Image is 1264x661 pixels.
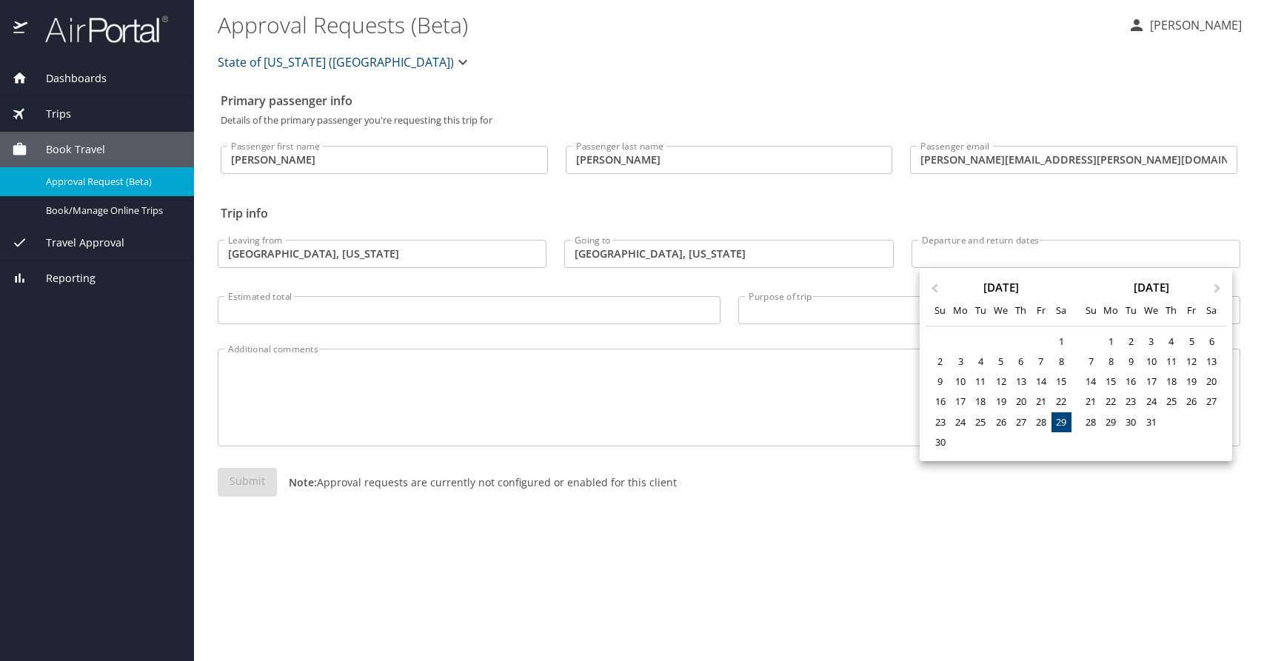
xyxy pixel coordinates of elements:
[1141,332,1161,352] div: Choose Wednesday, December 3rd, 2025
[971,301,991,321] div: Tu
[1161,301,1181,321] div: Th
[991,392,1011,412] div: Choose Wednesday, November 19th, 2025
[930,301,950,321] div: Su
[1051,352,1071,372] div: Choose Saturday, November 8th, 2025
[1202,372,1222,392] div: Choose Saturday, December 20th, 2025
[951,301,971,321] div: Mo
[1051,372,1071,392] div: Choose Saturday, November 15th, 2025
[1202,352,1222,372] div: Choose Saturday, December 13th, 2025
[1101,352,1121,372] div: Choose Monday, December 8th, 2025
[1080,392,1100,412] div: Choose Sunday, December 21st, 2025
[1121,332,1141,352] div: Choose Tuesday, December 2nd, 2025
[1121,372,1141,392] div: Choose Tuesday, December 16th, 2025
[1121,301,1141,321] div: Tu
[1161,372,1181,392] div: Choose Thursday, December 18th, 2025
[1121,412,1141,432] div: Choose Tuesday, December 30th, 2025
[1161,332,1181,352] div: Choose Thursday, December 4th, 2025
[1141,412,1161,432] div: Choose Wednesday, December 31st, 2025
[991,412,1011,432] div: Choose Wednesday, November 26th, 2025
[930,412,950,432] div: Choose Sunday, November 23rd, 2025
[1161,392,1181,412] div: Choose Thursday, December 25th, 2025
[930,432,950,452] div: Choose Sunday, November 30th, 2025
[1121,352,1141,372] div: Choose Tuesday, December 9th, 2025
[1101,412,1121,432] div: Choose Monday, December 29th, 2025
[1051,332,1071,352] div: Choose Saturday, November 1st, 2025
[1011,352,1031,372] div: Choose Thursday, November 6th, 2025
[971,372,991,392] div: Choose Tuesday, November 11th, 2025
[1051,392,1071,412] div: Choose Saturday, November 22nd, 2025
[1051,301,1071,321] div: Sa
[1031,301,1051,321] div: Fr
[1202,301,1222,321] div: Sa
[1101,392,1121,412] div: Choose Monday, December 22nd, 2025
[1181,392,1201,412] div: Choose Friday, December 26th, 2025
[1161,352,1181,372] div: Choose Thursday, December 11th, 2025
[951,392,971,412] div: Choose Monday, November 17th, 2025
[991,352,1011,372] div: Choose Wednesday, November 5th, 2025
[1181,372,1201,392] div: Choose Friday, December 19th, 2025
[1101,372,1121,392] div: Choose Monday, December 15th, 2025
[1141,352,1161,372] div: Choose Wednesday, December 10th, 2025
[1080,412,1100,432] div: Choose Sunday, December 28th, 2025
[1080,301,1100,321] div: Su
[930,352,950,372] div: Choose Sunday, November 2nd, 2025
[1080,332,1221,452] div: month 2025-12
[1101,301,1121,321] div: Mo
[1031,412,1051,432] div: Choose Friday, November 28th, 2025
[1076,282,1226,293] div: [DATE]
[991,301,1011,321] div: We
[1207,269,1231,293] button: Next Month
[1202,332,1222,352] div: Choose Saturday, December 6th, 2025
[1031,392,1051,412] div: Choose Friday, November 21st, 2025
[1011,392,1031,412] div: Choose Thursday, November 20th, 2025
[1181,352,1201,372] div: Choose Friday, December 12th, 2025
[1141,392,1161,412] div: Choose Wednesday, December 24th, 2025
[971,352,991,372] div: Choose Tuesday, November 4th, 2025
[1011,372,1031,392] div: Choose Thursday, November 13th, 2025
[1181,332,1201,352] div: Choose Friday, December 5th, 2025
[1141,372,1161,392] div: Choose Wednesday, December 17th, 2025
[971,412,991,432] div: Choose Tuesday, November 25th, 2025
[1011,412,1031,432] div: Choose Thursday, November 27th, 2025
[921,269,945,293] button: Previous Month
[1011,301,1031,321] div: Th
[930,332,1071,452] div: month 2025-11
[1080,372,1100,392] div: Choose Sunday, December 14th, 2025
[971,392,991,412] div: Choose Tuesday, November 18th, 2025
[1101,332,1121,352] div: Choose Monday, December 1st, 2025
[1121,392,1141,412] div: Choose Tuesday, December 23rd, 2025
[951,372,971,392] div: Choose Monday, November 10th, 2025
[930,372,950,392] div: Choose Sunday, November 9th, 2025
[926,282,1076,293] div: [DATE]
[951,352,971,372] div: Choose Monday, November 3rd, 2025
[1141,301,1161,321] div: We
[1202,392,1222,412] div: Choose Saturday, December 27th, 2025
[1181,301,1201,321] div: Fr
[991,372,1011,392] div: Choose Wednesday, November 12th, 2025
[1031,372,1051,392] div: Choose Friday, November 14th, 2025
[1051,412,1071,432] div: Choose Saturday, November 29th, 2025
[1031,352,1051,372] div: Choose Friday, November 7th, 2025
[930,392,950,412] div: Choose Sunday, November 16th, 2025
[1080,352,1100,372] div: Choose Sunday, December 7th, 2025
[951,412,971,432] div: Choose Monday, November 24th, 2025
